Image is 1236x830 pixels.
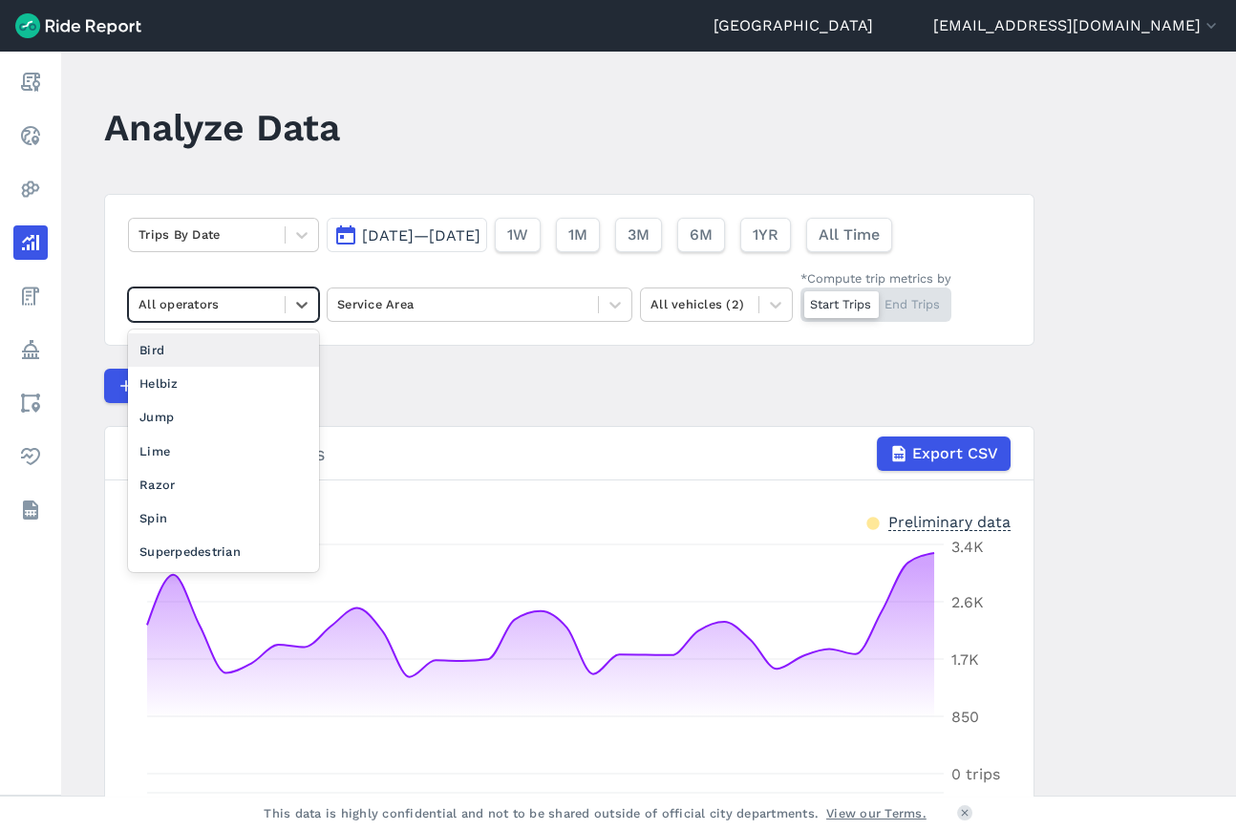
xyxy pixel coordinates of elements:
tspan: 1.7K [951,650,979,669]
tspan: 2.6K [951,593,984,611]
span: 1YR [753,223,778,246]
div: Bird [128,333,319,367]
div: Razor [128,468,319,501]
tspan: 0 trips [951,765,1000,783]
tspan: 3.4K [951,538,984,556]
button: Compare Metrics [104,369,280,403]
button: Export CSV [877,436,1011,471]
button: 1M [556,218,600,252]
span: All Time [819,223,880,246]
div: Preliminary data [888,511,1011,531]
img: Ride Report [15,13,141,38]
a: Report [13,65,48,99]
div: Jump [128,400,319,434]
span: Export CSV [912,442,998,465]
a: Realtime [13,118,48,153]
span: 3M [628,223,650,246]
span: 1M [568,223,587,246]
span: 1W [507,223,528,246]
a: View our Terms. [826,804,927,822]
a: [GEOGRAPHIC_DATA] [714,14,873,37]
a: Health [13,439,48,474]
div: Helbiz [128,367,319,400]
a: Policy [13,332,48,367]
div: Superpedestrian [128,535,319,568]
a: Areas [13,386,48,420]
button: [EMAIL_ADDRESS][DOMAIN_NAME] [933,14,1221,37]
a: Analyze [13,225,48,260]
button: 1W [495,218,541,252]
a: Fees [13,279,48,313]
div: *Compute trip metrics by [800,269,951,287]
a: Heatmaps [13,172,48,206]
span: 6M [690,223,713,246]
button: [DATE]—[DATE] [327,218,487,252]
a: Datasets [13,493,48,527]
div: Trips By Date | Starts [128,436,1011,471]
button: 1YR [740,218,791,252]
tspan: 850 [951,708,979,726]
button: All Time [806,218,892,252]
span: [DATE]—[DATE] [362,226,480,245]
div: Lime [128,435,319,468]
h1: Analyze Data [104,101,340,154]
button: 6M [677,218,725,252]
div: Spin [128,501,319,535]
button: 3M [615,218,662,252]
